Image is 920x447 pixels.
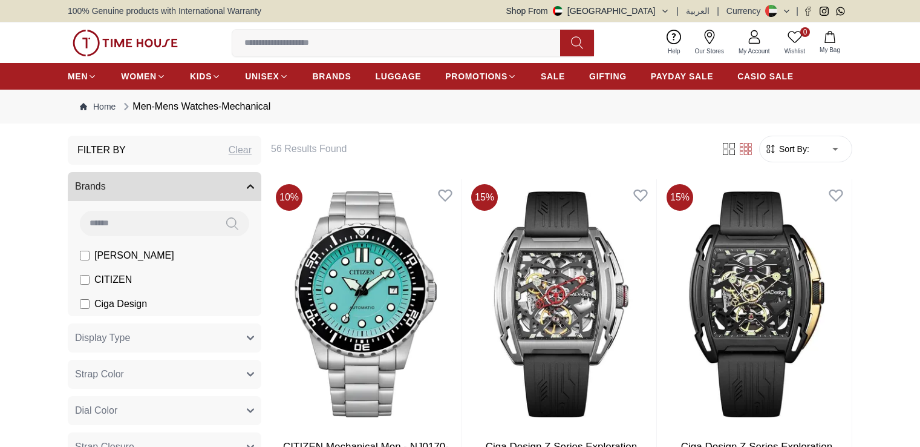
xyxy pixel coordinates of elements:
a: SALE [541,65,565,87]
button: Display Type [68,323,261,353]
span: Wishlist [780,47,810,56]
span: SALE [541,70,565,82]
a: CASIO SALE [737,65,794,87]
span: Dial Color [75,403,117,418]
div: Currency [726,5,766,17]
a: KIDS [190,65,221,87]
h6: 56 Results Found [271,142,706,156]
span: 15 % [471,184,498,211]
img: ... [73,30,178,56]
span: Brands [75,179,106,194]
span: LUGGAGE [376,70,422,82]
button: Shop From[GEOGRAPHIC_DATA] [506,5,670,17]
span: | [796,5,798,17]
a: GIFTING [589,65,627,87]
span: My Account [734,47,775,56]
img: CITIZEN Mechanical Men - NJ0170-83X [271,179,461,429]
span: [PERSON_NAME] [94,248,174,263]
span: PROMOTIONS [445,70,507,82]
span: UNISEX [245,70,279,82]
a: Home [80,101,116,113]
button: Brands [68,172,261,201]
input: Ciga Design [80,299,90,309]
span: 15 % [667,184,693,211]
span: PAYDAY SALE [651,70,713,82]
a: 0Wishlist [777,27,812,58]
a: Whatsapp [836,7,845,16]
a: BRANDS [313,65,351,87]
a: WOMEN [121,65,166,87]
span: Strap Color [75,367,124,382]
span: Display Type [75,331,130,345]
span: Sort By: [777,143,809,155]
a: UNISEX [245,65,288,87]
img: United Arab Emirates [553,6,563,16]
span: KIDS [190,70,212,82]
button: Dial Color [68,396,261,425]
span: Ciga Design [94,297,147,311]
a: LUGGAGE [376,65,422,87]
span: | [717,5,719,17]
a: Our Stores [688,27,731,58]
button: My Bag [812,28,847,57]
span: GIFTING [589,70,627,82]
a: Instagram [820,7,829,16]
h3: Filter By [77,143,126,157]
a: PROMOTIONS [445,65,517,87]
nav: Breadcrumb [68,90,852,124]
div: Men-Mens Watches-Mechanical [120,99,270,114]
div: Clear [229,143,252,157]
a: Facebook [803,7,812,16]
button: Sort By: [765,143,809,155]
a: MEN [68,65,97,87]
input: [PERSON_NAME] [80,251,90,260]
span: My Bag [815,45,845,55]
button: Strap Color [68,360,261,389]
button: العربية [686,5,710,17]
span: BRANDS [313,70,351,82]
img: Ciga Design Z Series Exploration Men's Mechanical Black+Gold+Multi Color Dial Watch - Z062-BLGO-W5BK [662,179,852,429]
span: CASIO SALE [737,70,794,82]
span: 100% Genuine products with International Warranty [68,5,261,17]
span: Help [663,47,685,56]
span: 0 [800,27,810,37]
span: CITIZEN [94,273,132,287]
span: Our Stores [690,47,729,56]
a: Help [661,27,688,58]
span: MEN [68,70,88,82]
input: CITIZEN [80,275,90,285]
a: PAYDAY SALE [651,65,713,87]
span: WOMEN [121,70,157,82]
span: | [677,5,679,17]
img: Ciga Design Z Series Exploration Men's Mechanical Grey+Red+Gold+Multi Color Dial Watch - Z062-SIS... [466,179,656,429]
span: 10 % [276,184,302,211]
